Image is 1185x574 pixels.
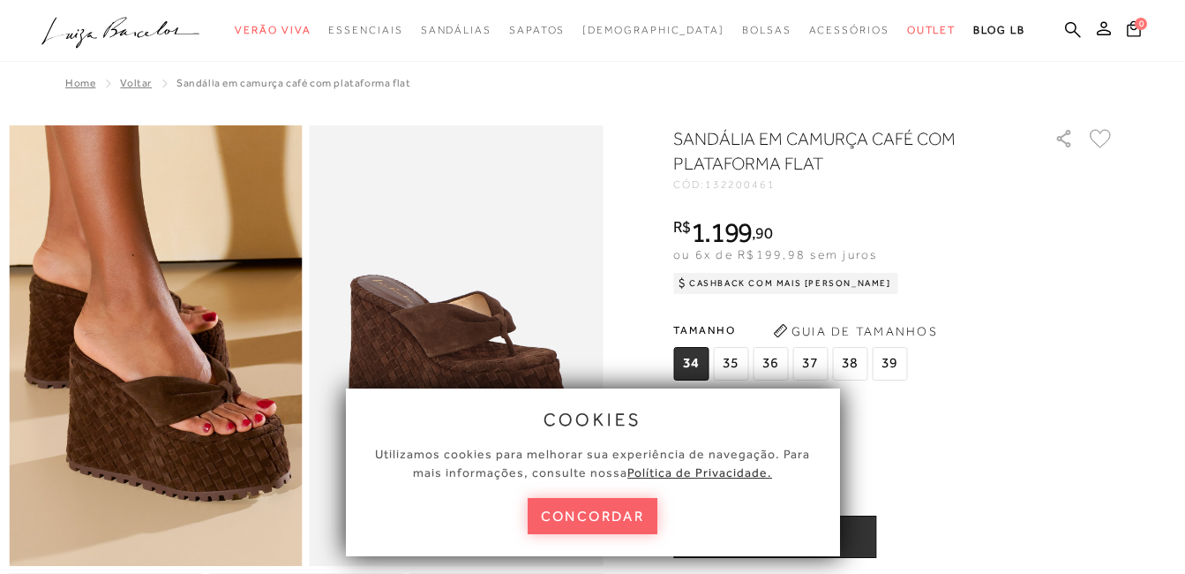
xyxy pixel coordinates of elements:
[582,24,724,36] span: [DEMOGRAPHIC_DATA]
[235,14,311,47] a: noSubCategoriesText
[235,24,311,36] span: Verão Viva
[973,14,1024,47] a: BLOG LB
[673,273,898,294] div: Cashback com Mais [PERSON_NAME]
[673,347,709,381] span: 34
[328,14,402,47] a: noSubCategoriesText
[9,125,303,566] img: image
[742,24,791,36] span: Bolsas
[705,178,776,191] span: 132200461
[673,413,1114,424] span: Mais cores
[528,498,658,534] button: concordar
[673,247,877,261] span: ou 6x de R$199,98 sem juros
[1121,19,1146,43] button: 0
[809,24,889,36] span: Acessórios
[544,410,642,429] span: cookies
[691,216,753,248] span: 1.199
[767,317,943,345] button: Guia de Tamanhos
[509,14,565,47] a: noSubCategoriesText
[792,347,828,381] span: 37
[375,447,810,480] span: Utilizamos cookies para melhorar sua experiência de navegação. Para mais informações, consulte nossa
[673,126,1004,176] h1: SANDÁLIA EM CAMURÇA CAFÉ COM PLATAFORMA FLAT
[673,317,911,344] span: Tamanho
[973,24,1024,36] span: BLOG LB
[421,14,491,47] a: noSubCategoriesText
[582,14,724,47] a: noSubCategoriesText
[753,347,788,381] span: 36
[907,24,956,36] span: Outlet
[907,14,956,47] a: noSubCategoriesText
[673,219,691,235] i: R$
[120,77,152,89] a: Voltar
[310,125,604,566] img: image
[673,179,1026,190] div: CÓD:
[832,347,867,381] span: 38
[752,225,772,241] i: ,
[65,77,95,89] a: Home
[713,347,748,381] span: 35
[627,465,772,480] a: Política de Privacidade.
[176,77,410,89] span: SANDÁLIA EM CAMURÇA CAFÉ COM PLATAFORMA FLAT
[509,24,565,36] span: Sapatos
[742,14,791,47] a: noSubCategoriesText
[328,24,402,36] span: Essenciais
[872,347,907,381] span: 39
[421,24,491,36] span: Sandálias
[1135,18,1147,30] span: 0
[809,14,889,47] a: noSubCategoriesText
[755,223,772,242] span: 90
